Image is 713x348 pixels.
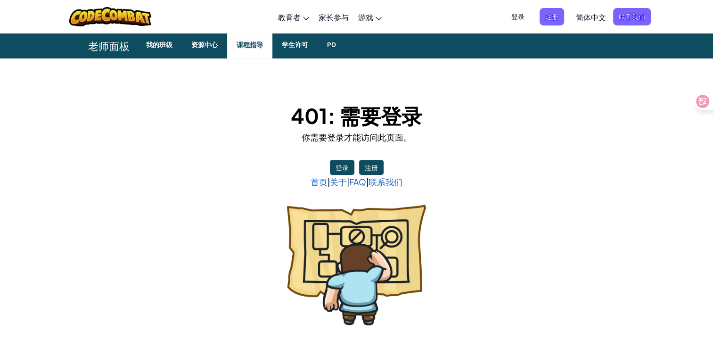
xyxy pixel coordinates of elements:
[369,176,402,187] a: 联系我们
[188,39,221,50] small: 资源中心
[347,176,349,187] span: |
[9,130,704,144] p: 你需要登录才能访问此页面。
[330,176,347,187] a: 关于
[291,102,339,129] span: 401:
[237,39,263,50] small: 课程指导
[353,4,386,30] a: 游戏
[323,39,340,50] small: PD
[359,160,384,175] button: 注册
[613,8,651,25] a: 联系我们
[318,33,345,58] a: PD
[576,12,606,22] span: 简体中文
[328,176,330,187] span: |
[182,33,227,58] a: 资源中心
[540,8,564,25] button: 注册
[81,33,137,58] span: 老师面板
[358,12,373,22] span: 游戏
[272,33,318,58] a: 学生许可
[506,8,530,25] button: 登录
[330,160,354,175] button: 登录
[273,4,314,30] a: 教育者
[287,205,426,325] img: 404_2.png
[142,39,176,50] small: 我的班级
[349,176,366,187] a: FAQ
[314,4,353,30] a: 家长参与
[278,12,301,22] span: 教育者
[278,39,312,50] small: 学生许可
[339,102,422,129] span: 需要登录
[311,176,328,187] a: 首页
[571,4,611,30] a: 简体中文
[227,33,272,58] a: 课程指导
[366,176,369,187] span: |
[137,33,182,58] a: 我的班级
[69,7,152,26] img: CodeCombat logo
